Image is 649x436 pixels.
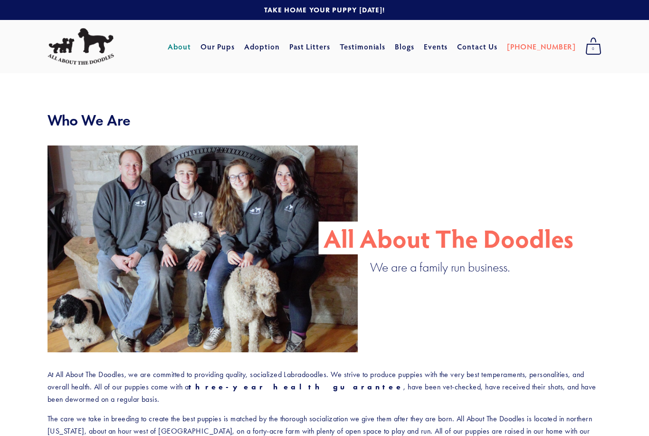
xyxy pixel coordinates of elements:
[457,38,497,55] a: Contact Us
[200,38,235,55] a: Our Pups
[507,38,576,55] a: [PHONE_NUMBER]
[289,41,331,51] a: Past Litters
[48,368,601,405] p: At All About The Doodles, we are committed to providing quality, socialized Labradoodles. We stri...
[581,35,606,58] a: 0 items in cart
[324,222,573,254] p: All About The Doodles
[168,38,191,55] a: About
[370,260,590,275] p: We are a family run business.
[585,43,601,55] span: 0
[244,38,280,55] a: Adoption
[189,382,403,391] strong: three-year health guarantee
[48,28,114,65] img: All About The Doodles
[395,38,414,55] a: Blogs
[424,38,448,55] a: Events
[340,38,386,55] a: Testimonials
[48,111,601,129] h2: Who We Are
